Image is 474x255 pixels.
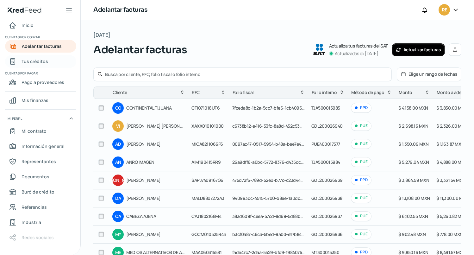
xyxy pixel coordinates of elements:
[5,94,76,107] a: Mis finanzas
[311,159,340,165] span: TJA500015984
[313,44,325,55] img: SAT logo
[5,76,76,89] a: Pago a proveedores
[436,159,467,165] span: $ 4,888.00 MXN
[312,89,337,96] span: Folio interno
[126,231,185,238] span: [PERSON_NAME]
[436,141,464,147] span: $ 1,163.87 MXN
[398,177,429,183] span: $ 3,864.59 MXN
[112,138,124,150] div: AD
[335,50,378,57] p: Actualizadas el: [DATE]
[5,55,76,68] a: Tus créditos
[112,193,124,204] div: DA
[398,213,428,219] span: $ 6,102.55 MXN
[232,141,315,147] span: 0097ac47-0517-5954-b48a-bee7e424481a
[351,89,384,96] span: Método de pago
[112,120,124,132] div: VI
[105,71,388,77] input: Busca por cliente, RFC, folio fiscal o folio interno
[191,213,221,219] span: CAJ1802168M4
[112,156,124,168] div: AN
[191,123,224,129] span: XAXX010101000
[8,116,22,121] span: Mi perfil
[191,195,224,201] span: MALD8807272A3
[22,42,62,50] span: Adelantar facturas
[126,140,185,148] span: [PERSON_NAME]
[191,159,221,165] span: AIM190415RR9
[399,89,412,96] span: Monto
[351,157,371,167] div: PUE
[112,229,124,240] div: MY
[311,231,343,237] span: GDL200026936
[351,121,371,131] div: PUE
[22,96,48,104] span: Mis finanzas
[311,177,343,183] span: GDL200026939
[311,141,340,147] span: PUE400017577
[232,159,316,165] span: 26a9dff6-a0bc-5772-8376-d435dc9b98a7
[112,211,124,222] div: CA
[22,21,34,29] span: Inicio
[22,57,48,65] span: Tus créditos
[311,123,343,129] span: GDL200026940
[436,195,469,201] span: $ 11,300.00 MXN
[5,125,76,137] a: Mi contrato
[126,194,185,202] span: [PERSON_NAME]
[437,89,473,96] span: Monto a adelantar
[436,177,465,183] span: $ 3,331.54 MXN
[311,195,342,201] span: GDL200026938
[398,159,429,165] span: $ 5,279.04 MXN
[233,89,254,96] span: Folio fiscal
[436,105,467,111] span: $ 3,850.00 MXN
[398,141,428,147] span: $ 1,350.09 MXN
[232,213,316,219] span: 38ad6d9f-ceea-57cd-8d69-5d88b3fe3ee6
[351,139,371,149] div: PUE
[351,229,371,239] div: PUE
[93,5,147,15] h1: Adelantar facturas
[5,216,76,229] a: Industria
[22,233,54,241] span: Redes sociales
[22,127,47,135] span: Mi contrato
[351,175,371,185] div: PPD
[191,177,223,183] span: SAPJ7409167G6
[232,231,316,237] span: b3cf0a87-c6ca-5bed-9a0d-e17b844c850c
[232,177,312,183] span: 475d72f6-789d-52e0-b77c-c23d441f4116
[22,218,41,226] span: Industria
[392,43,445,56] button: Actualizar facturas
[22,188,54,196] span: Buró de crédito
[232,123,314,129] span: c6738b12-e416-53fc-8a8d-452c53d9fdd3
[5,186,76,198] a: Buró de crédito
[5,34,75,40] span: Cuentas por cobrar
[22,173,49,181] span: Documentos
[126,104,185,112] span: CONTINENTAL TIJUANA
[22,142,65,150] span: Información general
[113,89,127,96] span: Cliente
[398,231,426,237] span: $ 902.48 MXN
[126,176,185,184] span: [PERSON_NAME]
[22,157,56,165] span: Representantes
[5,155,76,168] a: Representantes
[436,213,467,219] span: $ 5,260.82 MXN
[112,102,124,114] div: CO
[311,105,340,111] span: TJA500015985
[5,140,76,153] a: Información general
[22,78,64,86] span: Pago a proveedores
[191,231,226,237] span: GOCM010525R43
[397,68,461,81] button: Elige un rango de fechas
[232,195,316,201] span: 940993dc-4515-5700-b8ee-1a0dc5a2f02e
[5,70,75,76] span: Cuentas por pagar
[192,89,200,96] span: RFC
[442,6,447,14] span: RE
[126,158,185,166] span: ANRO IMAGEN
[5,40,76,53] a: Adelantar facturas
[5,201,76,214] a: Referencias
[191,141,223,147] span: MICA8211066F6
[5,231,76,244] a: Redes sociales
[22,203,47,211] span: Referencias
[5,19,76,32] a: Inicio
[351,103,371,113] div: PPD
[329,42,388,50] p: Actualiza tus facturas del SAT
[311,213,342,219] span: GDL200026937
[93,30,110,40] span: [DATE]
[436,123,467,129] span: $ 2,326.00 MXN
[126,122,185,130] span: [PERSON_NAME] [PERSON_NAME]
[351,193,371,203] div: PUE
[398,123,428,129] span: $ 2,698.16 MXN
